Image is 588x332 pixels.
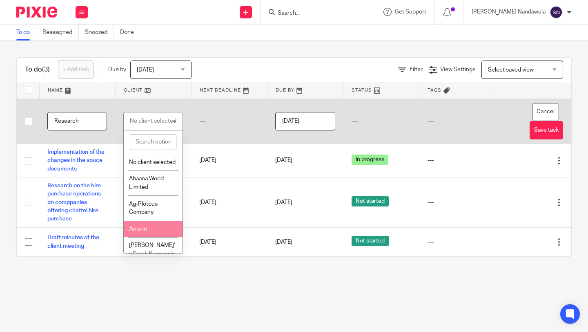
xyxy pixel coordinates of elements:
span: [DATE] [137,67,154,73]
button: Save task [530,121,563,139]
a: Draft minutes of the client meeting [47,235,99,249]
span: [DATE] [275,158,292,164]
span: [DATE] [275,239,292,245]
td: [DATE] [191,177,267,228]
span: Amarin [129,226,147,232]
a: + Add task [58,61,94,79]
a: To do [16,25,36,40]
input: Search options... [130,135,176,150]
h1: To do [25,65,50,74]
span: Filter [410,67,423,72]
a: Done [120,25,140,40]
input: Search [277,10,350,17]
input: Task name [47,112,107,130]
a: Implementation of the changes in the souce documents [47,149,105,172]
p: [PERSON_NAME] Nandawula [472,8,546,16]
span: In progress [352,155,388,165]
td: Tulima Solar Limited [115,177,191,228]
span: Tags [428,88,441,92]
td: [DATE] [191,227,267,256]
td: --- [419,99,495,144]
span: Get Support [395,9,426,15]
span: Ag-Plotous Company [129,201,158,215]
span: View Settings [440,67,475,72]
span: Select saved view [488,67,534,73]
span: [DATE] [275,200,292,205]
a: Reassigned [42,25,79,40]
div: --- [428,156,487,164]
button: Cancel [532,103,559,121]
td: [DATE] [191,144,267,177]
img: svg%3E [550,6,563,19]
span: Not started [352,236,389,246]
td: Amarin [115,227,191,256]
td: Amarin [115,144,191,177]
a: Research on the hire purchase operations on comppanies offering chattel hire purchase [47,183,101,222]
span: Abaana World Limited [129,176,164,190]
a: Snoozed [85,25,114,40]
span: No client selected [129,159,176,165]
td: --- [191,99,267,144]
div: --- [428,198,487,206]
span: [PERSON_NAME]'s Fresh Kyenyanja [129,242,175,257]
span: Not started [352,196,389,206]
div: --- [428,238,487,246]
input: Pick a date [275,112,335,130]
p: Due by [108,65,126,74]
div: No client selected [130,118,176,124]
span: (3) [42,66,50,73]
img: Pixie [16,7,57,18]
td: --- [343,99,419,144]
